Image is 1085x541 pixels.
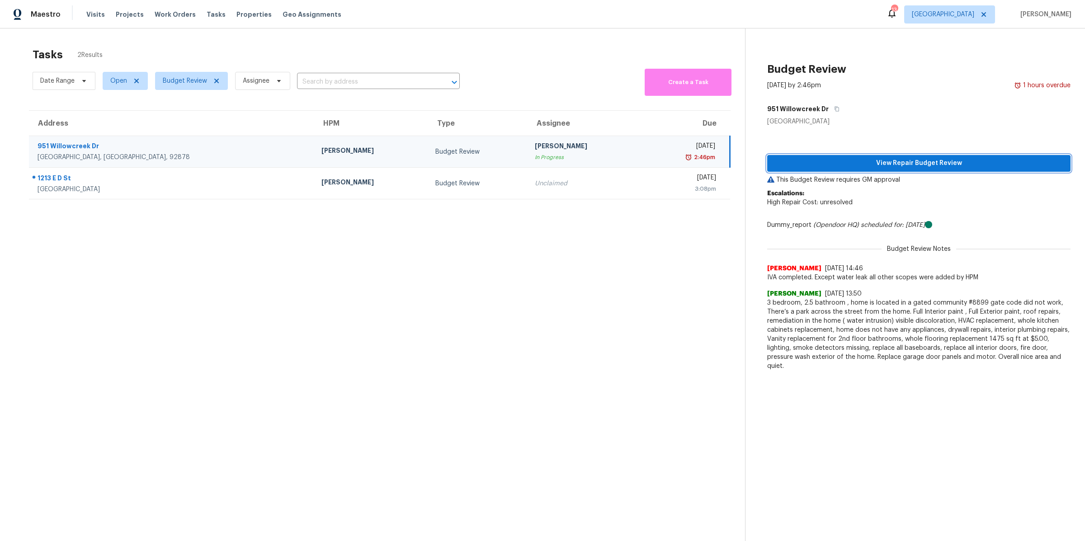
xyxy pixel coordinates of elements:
[297,75,434,89] input: Search by address
[163,76,207,85] span: Budget Review
[535,153,634,162] div: In Progress
[861,222,925,228] i: scheduled for: [DATE]
[314,111,428,136] th: HPM
[207,11,226,18] span: Tasks
[38,185,307,194] div: [GEOGRAPHIC_DATA]
[86,10,105,19] span: Visits
[31,10,61,19] span: Maestro
[38,141,307,153] div: 951 Willowcreek Dr
[528,111,641,136] th: Assignee
[767,117,1071,126] div: [GEOGRAPHIC_DATA]
[767,81,821,90] div: [DATE] by 2:46pm
[428,111,528,136] th: Type
[912,10,974,19] span: [GEOGRAPHIC_DATA]
[767,65,846,74] h2: Budget Review
[155,10,196,19] span: Work Orders
[767,273,1071,282] span: IVA completed. Except water leak all other scopes were added by HPM
[774,158,1063,169] span: View Repair Budget Review
[236,10,272,19] span: Properties
[435,179,521,188] div: Budget Review
[321,146,420,157] div: [PERSON_NAME]
[535,179,634,188] div: Unclaimed
[767,175,1071,184] p: This Budget Review requires GM approval
[110,76,127,85] span: Open
[321,178,420,189] div: [PERSON_NAME]
[448,76,461,89] button: Open
[1017,10,1071,19] span: [PERSON_NAME]
[648,184,716,193] div: 3:08pm
[767,190,804,197] b: Escalations:
[38,174,307,185] div: 1213 E D St
[692,153,715,162] div: 2:46pm
[29,111,314,136] th: Address
[116,10,144,19] span: Projects
[767,104,829,113] h5: 951 Willowcreek Dr
[767,298,1071,371] span: 3 bedroom, 2.5 bathroom , home is located in a gated community #8899 gate code did not work, Ther...
[283,10,341,19] span: Geo Assignments
[648,173,716,184] div: [DATE]
[38,153,307,162] div: [GEOGRAPHIC_DATA], [GEOGRAPHIC_DATA], 92878
[825,291,862,297] span: [DATE] 13:50
[767,289,821,298] span: [PERSON_NAME]
[767,199,853,206] span: High Repair Cost: unresolved
[435,147,521,156] div: Budget Review
[535,141,634,153] div: [PERSON_NAME]
[767,221,1071,230] div: Dummy_report
[891,5,897,14] div: 13
[641,111,730,136] th: Due
[825,265,863,272] span: [DATE] 14:46
[685,153,692,162] img: Overdue Alarm Icon
[1014,81,1021,90] img: Overdue Alarm Icon
[767,264,821,273] span: [PERSON_NAME]
[648,141,715,153] div: [DATE]
[882,245,956,254] span: Budget Review Notes
[645,69,731,96] button: Create a Task
[829,101,841,117] button: Copy Address
[33,50,63,59] h2: Tasks
[40,76,75,85] span: Date Range
[649,77,727,88] span: Create a Task
[1021,81,1071,90] div: 1 hours overdue
[767,155,1071,172] button: View Repair Budget Review
[243,76,269,85] span: Assignee
[813,222,859,228] i: (Opendoor HQ)
[77,51,103,60] span: 2 Results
